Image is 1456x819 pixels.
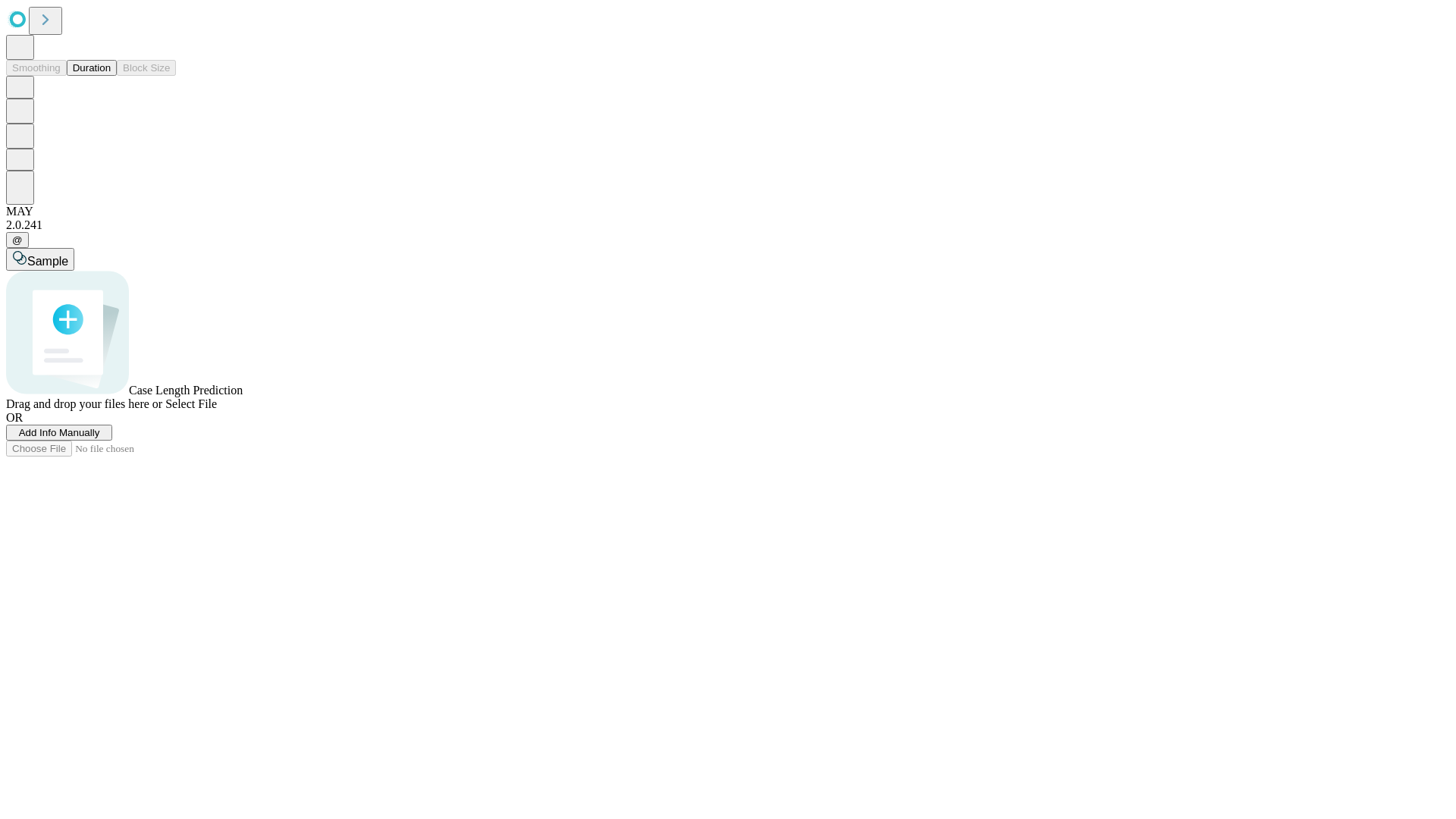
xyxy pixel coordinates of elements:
[6,232,29,248] button: @
[6,218,1450,232] div: 2.0.241
[67,60,117,76] button: Duration
[27,255,68,268] span: Sample
[165,397,217,410] span: Select File
[117,60,176,76] button: Block Size
[6,60,67,76] button: Smoothing
[6,248,74,271] button: Sample
[19,427,100,438] span: Add Info Manually
[6,411,23,424] span: OR
[12,234,23,246] span: @
[129,384,243,397] span: Case Length Prediction
[6,397,162,410] span: Drag and drop your files here or
[6,205,1450,218] div: MAY
[6,425,112,441] button: Add Info Manually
